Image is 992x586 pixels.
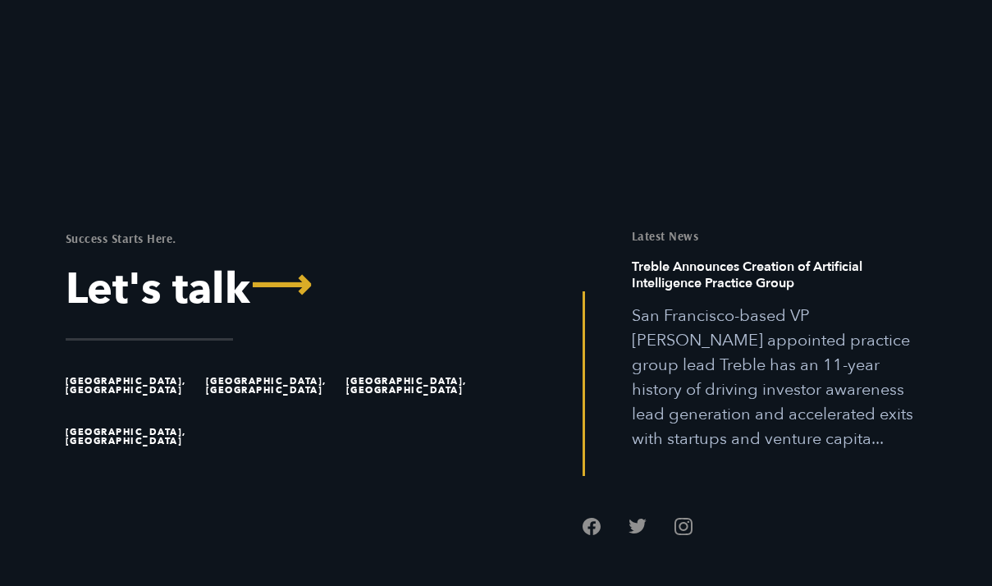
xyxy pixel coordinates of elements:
li: [GEOGRAPHIC_DATA], [GEOGRAPHIC_DATA] [66,411,199,462]
a: Follow us on Twitter [629,517,647,535]
a: Follow us on Facebook [583,517,601,535]
mark: Success Starts Here. [66,231,176,246]
li: [GEOGRAPHIC_DATA], [GEOGRAPHIC_DATA] [66,360,199,411]
li: [GEOGRAPHIC_DATA], [GEOGRAPHIC_DATA] [346,360,479,411]
a: Follow us on Instagram [674,517,693,535]
h6: Treble Announces Creation of Artificial Intelligence Practice Group [632,259,927,304]
a: Read this article [632,259,927,451]
h5: Latest News [632,230,927,242]
a: Let's Talk [66,268,484,311]
span: ⟶ [250,264,312,307]
li: [GEOGRAPHIC_DATA], [GEOGRAPHIC_DATA] [206,360,339,411]
p: San Francisco-based VP [PERSON_NAME] appointed practice group lead Treble has an 11-year history ... [632,304,927,451]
